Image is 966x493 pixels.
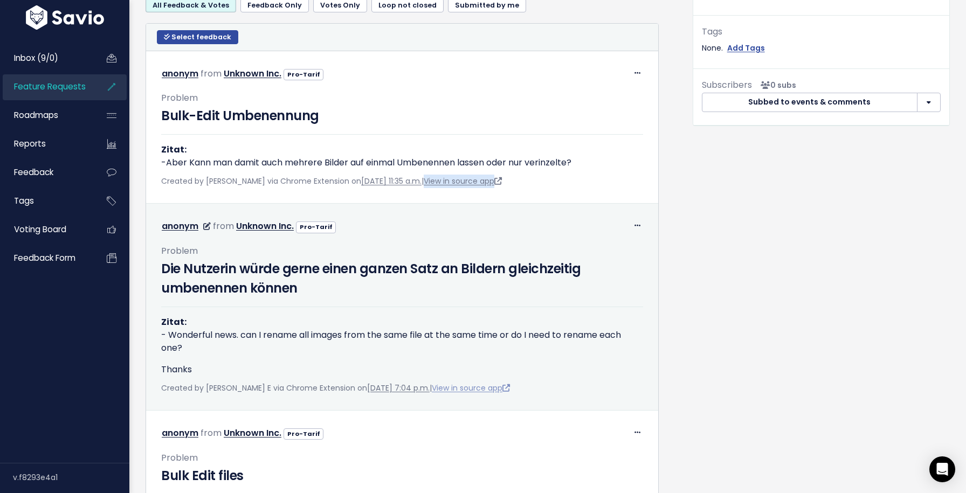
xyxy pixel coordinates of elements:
[201,427,222,439] span: from
[287,429,320,438] strong: Pro-Tarif
[213,220,234,232] span: from
[162,67,198,80] a: anonym
[3,246,89,270] a: Feedback form
[929,456,955,482] div: Open Intercom Messenger
[14,81,86,92] span: Feature Requests
[236,220,294,232] a: Unknown Inc.
[161,259,643,298] h3: Die Nutzerin würde gerne einen ganzen Satz an Bildern gleichzeitig umbenennen können
[702,24,941,40] div: Tags
[13,463,129,491] div: v.f8293e4a1
[14,252,75,263] span: Feedback form
[3,160,89,185] a: Feedback
[756,80,796,91] span: <p><strong>Subscribers</strong><br><br> No subscribers yet<br> </p>
[3,189,89,213] a: Tags
[3,46,89,71] a: Inbox (9/0)
[14,138,46,149] span: Reports
[171,32,231,41] span: Select feedback
[161,143,643,169] p: -Aber Kann man damit auch mehrere Bilder auf einmal Umbenennen lassen oder nur verinzelte?
[224,427,281,439] a: Unknown Inc.
[361,176,422,186] a: [DATE] 11:35 a.m.
[161,452,198,464] span: Problem
[702,79,752,91] span: Subscribers
[201,67,222,80] span: from
[367,383,430,393] a: [DATE] 7:04 p.m.
[157,30,238,44] button: Select feedback
[23,5,107,30] img: logo-white.9d6f32f41409.svg
[14,52,58,64] span: Inbox (9/0)
[3,217,89,242] a: Voting Board
[14,195,34,206] span: Tags
[3,74,89,99] a: Feature Requests
[161,363,643,376] p: Thanks
[162,427,198,439] a: anonym
[287,70,320,79] strong: Pro-Tarif
[161,143,187,156] strong: Zitat:
[161,92,198,104] span: Problem
[424,176,502,186] a: View in source app
[702,93,917,112] button: Subbed to events & comments
[3,131,89,156] a: Reports
[432,383,510,393] a: View in source app
[161,176,502,186] span: Created by [PERSON_NAME] via Chrome Extension on |
[161,106,643,126] h3: Bulk-Edit Umbenennung
[300,223,333,231] strong: Pro-Tarif
[162,220,198,232] a: anonym
[161,466,643,485] h3: Bulk Edit files
[3,103,89,128] a: Roadmaps
[161,245,198,257] span: Problem
[14,109,58,121] span: Roadmaps
[702,41,941,55] div: None.
[727,41,765,55] a: Add Tags
[14,166,53,178] span: Feedback
[161,316,187,328] strong: Zitat:
[14,224,66,235] span: Voting Board
[161,316,643,355] p: - Wonderful news. can I rename all images from the same file at the same time or do I need to ren...
[224,67,281,80] a: Unknown Inc.
[161,383,510,393] span: Created by [PERSON_NAME] E via Chrome Extension on |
